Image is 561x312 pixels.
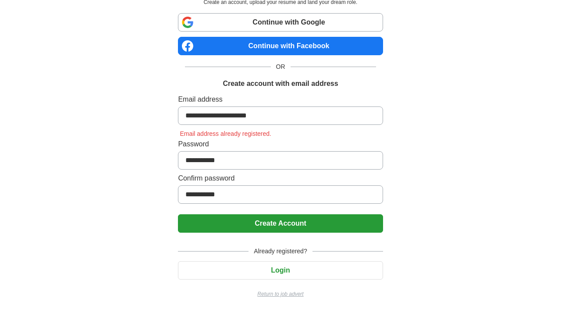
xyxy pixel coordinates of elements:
button: Login [178,261,383,280]
button: Create Account [178,214,383,233]
label: Email address [178,94,383,105]
span: Already registered? [249,247,312,256]
a: Return to job advert [178,290,383,298]
label: Password [178,139,383,149]
h1: Create account with email address [223,78,338,89]
span: Email address already registered. [178,130,273,137]
a: Continue with Facebook [178,37,383,55]
a: Continue with Google [178,13,383,32]
span: OR [271,62,291,71]
label: Confirm password [178,173,383,184]
a: Login [178,266,383,274]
